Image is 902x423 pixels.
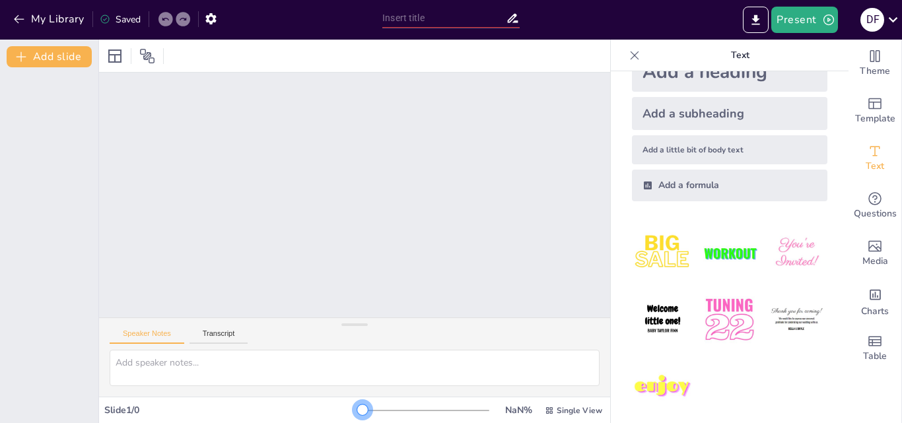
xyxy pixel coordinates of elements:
img: 7.jpeg [632,356,693,418]
span: Position [139,48,155,64]
div: Add a little bit of body text [632,135,827,164]
span: Theme [860,64,890,79]
img: 6.jpeg [766,289,827,350]
div: Get real-time input from your audience [849,182,901,230]
button: Speaker Notes [110,329,184,344]
span: Charts [861,304,889,319]
span: Media [862,254,888,269]
div: Add charts and graphs [849,277,901,325]
div: Slide 1 / 0 [104,404,363,416]
span: Single View [557,405,602,416]
button: My Library [10,9,90,30]
button: Transcript [190,329,248,344]
button: Export to PowerPoint [743,7,769,33]
span: Text [866,159,884,174]
div: Add a subheading [632,97,827,130]
button: Add slide [7,46,92,67]
img: 2.jpeg [699,222,760,284]
div: Saved [100,13,141,26]
div: Add a heading [632,52,827,92]
div: Add text boxes [849,135,901,182]
button: Present [771,7,837,33]
img: 1.jpeg [632,222,693,284]
img: 5.jpeg [699,289,760,350]
p: Text [645,40,835,71]
div: Add images, graphics, shapes or video [849,230,901,277]
div: D F [860,8,884,32]
div: Add a formula [632,170,827,201]
img: 3.jpeg [766,222,827,284]
div: Layout [104,46,125,67]
span: Template [855,112,895,126]
span: Questions [854,207,897,221]
div: Add ready made slides [849,87,901,135]
span: Table [863,349,887,364]
div: Add a table [849,325,901,372]
div: Change the overall theme [849,40,901,87]
button: D F [860,7,884,33]
input: Insert title [382,9,506,28]
div: NaN % [503,404,534,416]
img: 4.jpeg [632,289,693,350]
